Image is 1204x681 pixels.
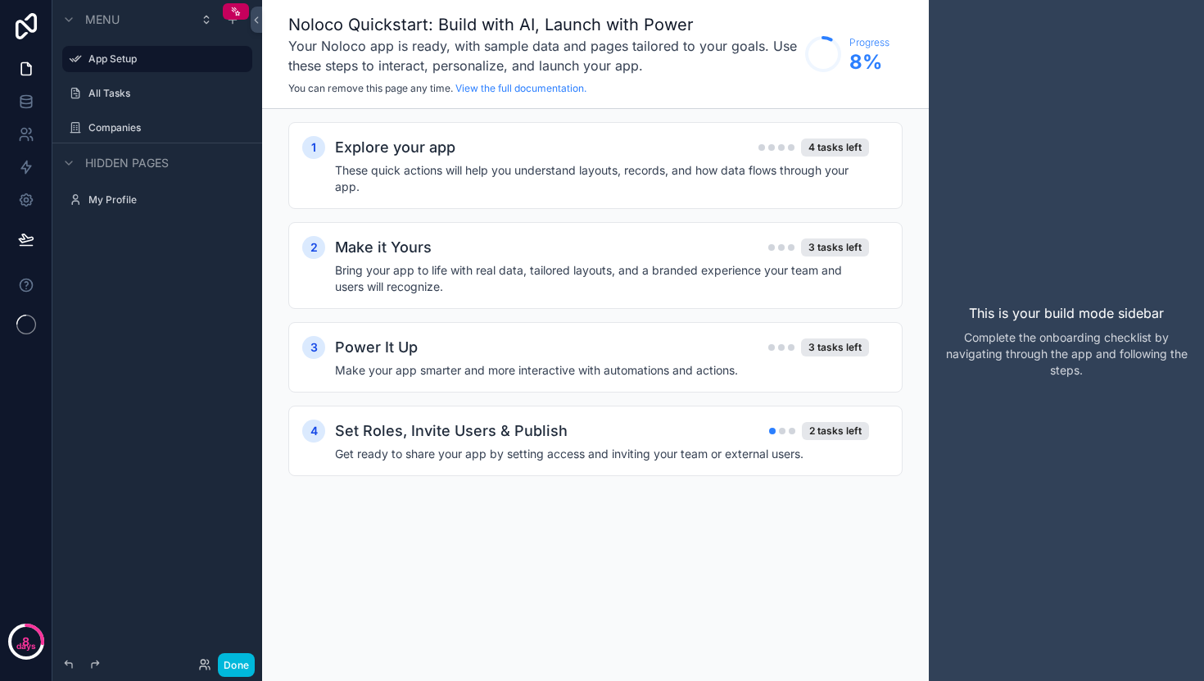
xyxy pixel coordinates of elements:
h3: Your Noloco app is ready, with sample data and pages tailored to your goals. Use these steps to i... [288,36,797,75]
label: My Profile [88,193,242,207]
h4: These quick actions will help you understand layouts, records, and how data flows through your app. [335,162,869,195]
span: Hidden pages [85,155,169,171]
h2: Explore your app [335,136,455,159]
span: Menu [85,11,120,28]
div: scrollable content [262,109,929,522]
p: 8 [22,633,29,650]
p: days [16,640,36,653]
label: App Setup [88,52,242,66]
h2: Power It Up [335,336,418,359]
div: 4 [302,420,325,443]
div: 3 [302,336,325,359]
div: 2 [302,236,325,259]
div: 3 tasks left [801,338,869,356]
label: All Tasks [88,87,242,100]
p: Complete the onboarding checklist by navigating through the app and following the steps. [942,329,1191,379]
a: View the full documentation. [455,82,586,94]
span: 8 % [849,49,889,75]
p: This is your build mode sidebar [969,303,1164,323]
div: 4 tasks left [801,138,869,157]
div: 1 [302,136,325,159]
h2: Make it Yours [335,236,432,259]
span: You can remove this page any time. [288,82,453,94]
button: Done [218,653,255,677]
label: Companies [88,121,242,134]
h1: Noloco Quickstart: Build with AI, Launch with Power [288,13,797,36]
div: 3 tasks left [801,238,869,257]
span: Progress [849,36,889,49]
h4: Bring your app to life with real data, tailored layouts, and a branded experience your team and u... [335,262,869,295]
h4: Get ready to share your app by setting access and inviting your team or external users. [335,446,869,462]
div: 2 tasks left [802,422,869,440]
h4: Make your app smarter and more interactive with automations and actions. [335,362,869,379]
h2: Set Roles, Invite Users & Publish [335,420,568,443]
